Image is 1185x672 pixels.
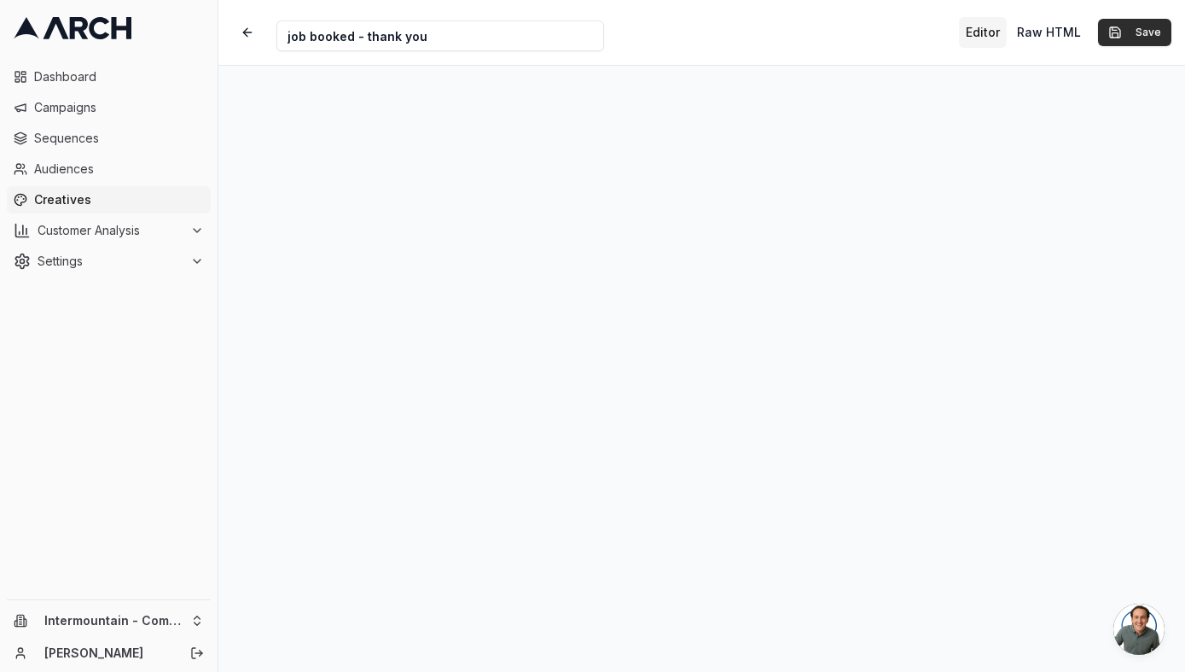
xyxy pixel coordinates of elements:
[7,607,211,634] button: Intermountain - Comfort Solutions
[7,248,211,275] button: Settings
[185,641,209,665] button: Log out
[1010,17,1088,48] button: Toggle custom HTML
[276,20,604,51] input: Internal Creative Name
[38,253,183,270] span: Settings
[34,68,204,85] span: Dashboard
[7,125,211,152] a: Sequences
[7,63,211,91] a: Dashboard
[7,94,211,121] a: Campaigns
[1113,604,1165,655] a: Open chat
[44,613,183,628] span: Intermountain - Comfort Solutions
[959,17,1007,48] button: Toggle editor
[1098,19,1171,46] button: Save
[38,222,183,239] span: Customer Analysis
[7,217,211,244] button: Customer Analysis
[44,645,171,662] a: [PERSON_NAME]
[7,155,211,183] a: Audiences
[34,191,204,208] span: Creatives
[34,99,204,116] span: Campaigns
[7,186,211,213] a: Creatives
[34,130,204,147] span: Sequences
[34,161,204,178] span: Audiences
